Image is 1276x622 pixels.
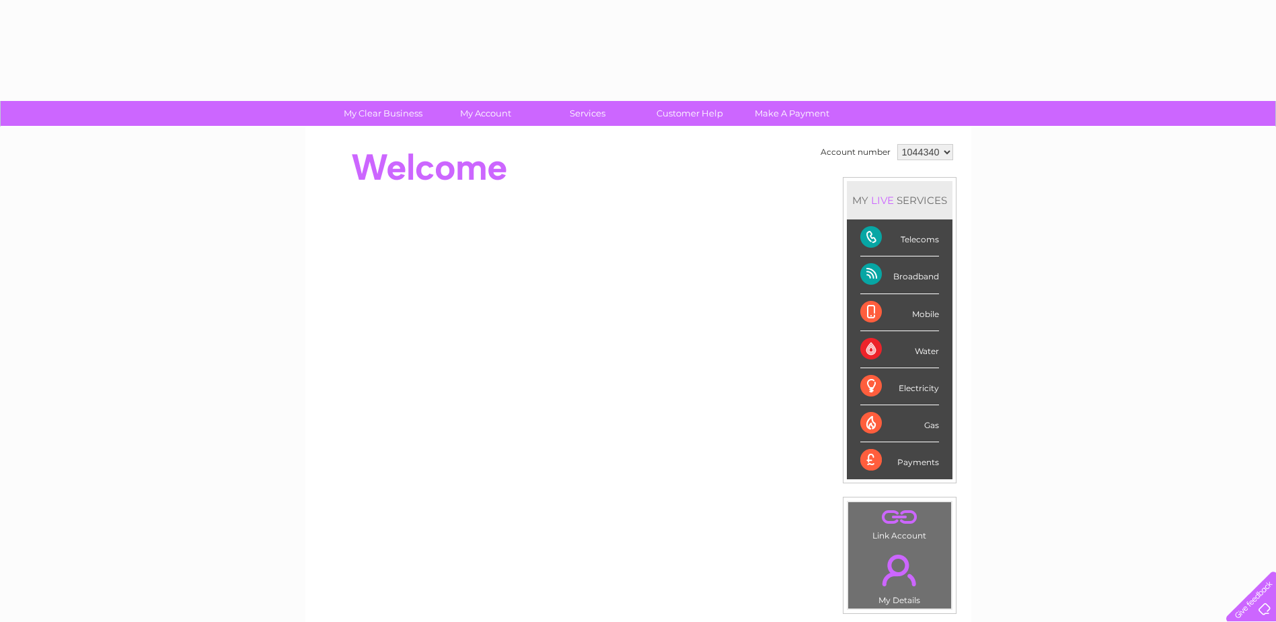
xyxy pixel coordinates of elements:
[852,506,948,529] a: .
[532,101,643,126] a: Services
[860,256,939,293] div: Broadband
[860,294,939,331] div: Mobile
[737,101,848,126] a: Make A Payment
[847,181,952,219] div: MY SERVICES
[328,101,439,126] a: My Clear Business
[852,547,948,594] a: .
[860,331,939,368] div: Water
[868,194,897,207] div: LIVE
[430,101,541,126] a: My Account
[860,219,939,256] div: Telecoms
[817,141,894,164] td: Account number
[860,442,939,479] div: Payments
[848,502,952,544] td: Link Account
[634,101,745,126] a: Customer Help
[848,543,952,609] td: My Details
[860,405,939,442] div: Gas
[860,368,939,405] div: Electricity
